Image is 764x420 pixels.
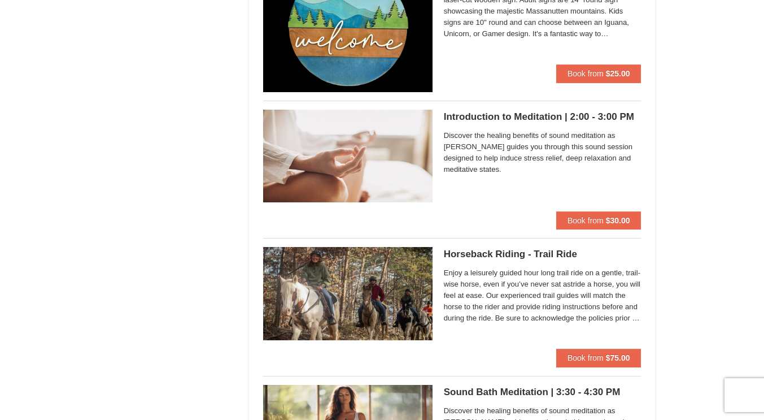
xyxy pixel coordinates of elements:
span: Book from [567,353,604,362]
button: Book from $25.00 [556,64,641,83]
strong: $30.00 [606,216,630,225]
strong: $25.00 [606,69,630,78]
span: Discover the healing benefits of sound meditation as [PERSON_NAME] guides you through this sound ... [444,130,641,175]
h5: Sound Bath Meditation | 3:30 - 4:30 PM [444,387,641,398]
h5: Horseback Riding - Trail Ride [444,249,641,260]
h5: Introduction to Meditation | 2:00 - 3:00 PM [444,111,641,123]
button: Book from $30.00 [556,211,641,230]
img: 18871151-47-855d39d5.jpg [263,110,433,202]
strong: $75.00 [606,353,630,362]
img: 21584748-79-4e8ac5ed.jpg [263,247,433,340]
button: Book from $75.00 [556,349,641,367]
span: Book from [567,216,604,225]
span: Enjoy a leisurely guided hour long trail ride on a gentle, trail-wise horse, even if you’ve never... [444,267,641,324]
span: Book from [567,69,604,78]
